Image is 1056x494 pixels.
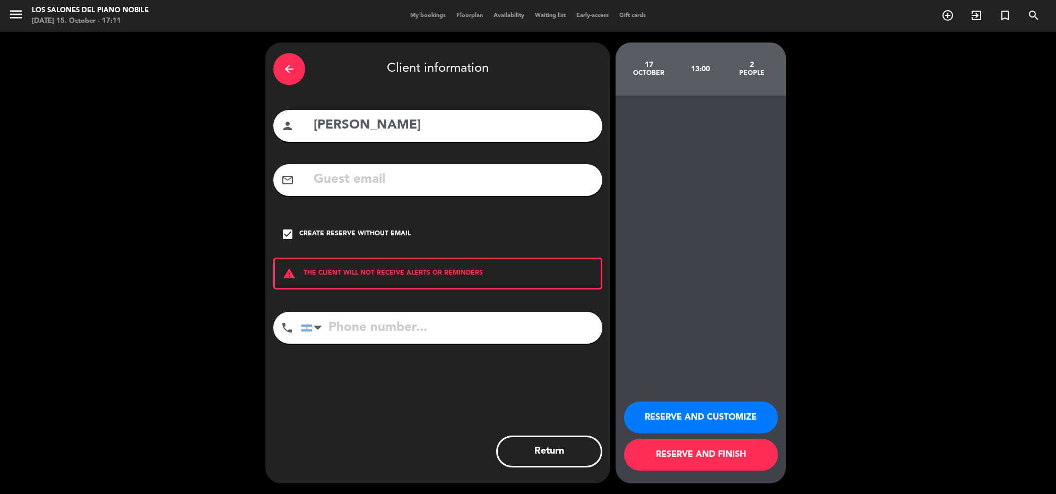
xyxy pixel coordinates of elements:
div: 17 [624,61,675,69]
div: [DATE] 15. October - 17:11 [32,16,149,27]
div: Client information [273,50,602,88]
i: menu [8,6,24,22]
i: warning [275,267,304,280]
button: Return [496,436,602,467]
div: Los Salones del Piano Nobile [32,5,149,16]
div: 2 [726,61,777,69]
i: mail_outline [281,174,294,186]
i: turned_in_not [999,9,1011,22]
i: phone [281,321,293,334]
button: RESERVE AND FINISH [624,439,778,471]
span: Floorplan [451,13,488,19]
div: 13:00 [674,50,726,88]
i: search [1027,9,1040,22]
input: Phone number... [301,312,602,344]
div: Argentina: +54 [301,312,326,343]
div: people [726,69,777,78]
button: RESERVE AND CUSTOMIZE [624,402,778,433]
span: My bookings [405,13,451,19]
i: person [281,120,294,132]
div: THE CLIENT WILL NOT RECEIVE ALERTS OR REMINDERS [273,258,602,289]
i: exit_to_app [970,9,983,22]
div: October [624,69,675,78]
i: add_circle_outline [941,9,954,22]
i: check_box [281,228,294,241]
span: Gift cards [614,13,651,19]
span: Early-access [571,13,614,19]
i: arrow_back [283,63,296,75]
input: Guest email [313,169,594,191]
span: Availability [488,13,530,19]
button: menu [8,6,24,26]
span: Waiting list [530,13,571,19]
input: Guest Name [313,115,594,137]
div: Create reserve without email [299,229,411,240]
